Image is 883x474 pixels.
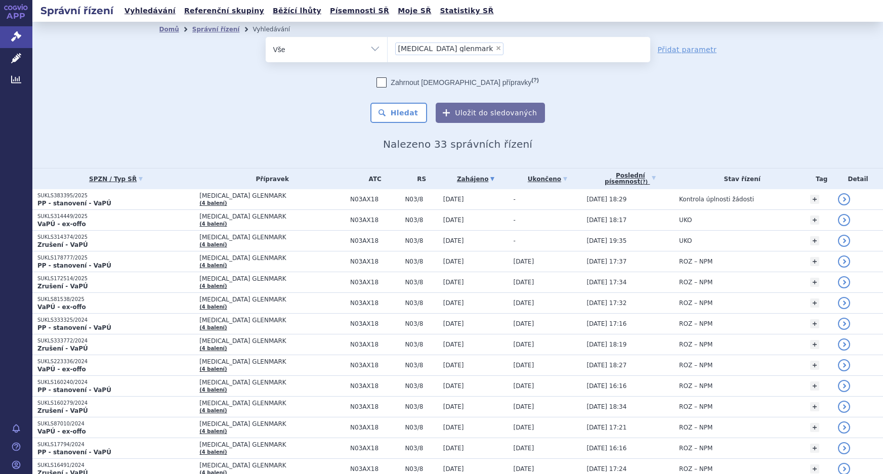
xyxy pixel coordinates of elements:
span: Kontrola úplnosti žádosti [679,196,754,203]
a: + [810,402,819,411]
span: - [514,196,516,203]
a: detail [838,193,850,205]
span: ROZ – NPM [679,320,712,327]
span: N03AX18 [350,403,400,410]
span: [MEDICAL_DATA] GLENMARK [199,317,345,324]
span: ROZ – NPM [679,362,712,369]
span: [DATE] 17:34 [586,279,626,286]
p: SUKLS333772/2024 [37,337,194,344]
span: N03/8 [405,382,438,390]
span: × [495,45,501,51]
strong: PP - stanovení - VaPÚ [37,449,111,456]
span: [DATE] [443,237,464,244]
a: detail [838,421,850,434]
strong: VaPÚ - ex-offo [37,221,86,228]
a: Běžící lhůty [270,4,324,18]
a: + [810,464,819,473]
p: SUKLS223336/2024 [37,358,194,365]
span: [MEDICAL_DATA] GLENMARK [199,358,345,365]
a: Ukončeno [514,172,582,186]
span: [DATE] 18:34 [586,403,626,410]
span: N03AX18 [350,424,400,431]
a: (4 balení) [199,346,227,351]
th: ATC [345,168,400,189]
span: [MEDICAL_DATA] GLENMARK [199,400,345,407]
span: [MEDICAL_DATA] GLENMARK [199,462,345,469]
span: N03/8 [405,237,438,244]
a: (4 balení) [199,242,227,247]
span: [DATE] 17:16 [586,320,626,327]
a: (4 balení) [199,221,227,227]
span: N03AX18 [350,465,400,472]
a: Referenční skupiny [181,4,267,18]
p: SUKLS16491/2024 [37,462,194,469]
span: [MEDICAL_DATA] GLENMARK [199,296,345,303]
a: Písemnosti SŘ [327,4,392,18]
a: (4 balení) [199,428,227,434]
span: [DATE] [514,341,534,348]
a: detail [838,401,850,413]
a: Statistiky SŘ [437,4,496,18]
p: SUKLS17794/2024 [37,441,194,448]
a: + [810,381,819,391]
span: [DATE] [514,424,534,431]
span: [DATE] [443,403,464,410]
span: UKO [679,237,692,244]
span: N03AX18 [350,362,400,369]
a: + [810,195,819,204]
span: ROZ – NPM [679,465,712,472]
span: N03AX18 [350,279,400,286]
a: detail [838,338,850,351]
a: SPZN / Typ SŘ [37,172,194,186]
span: N03AX18 [350,237,400,244]
abbr: (?) [640,179,648,185]
span: [DATE] [443,299,464,307]
span: N03AX18 [350,217,400,224]
span: ROZ – NPM [679,258,712,265]
p: SUKLS178777/2025 [37,254,194,262]
strong: Zrušení - VaPÚ [37,345,88,352]
span: [DATE] [443,320,464,327]
span: N03/8 [405,320,438,327]
a: + [810,278,819,287]
a: + [810,319,819,328]
a: (4 balení) [199,283,227,289]
span: [MEDICAL_DATA] GLENMARK [199,420,345,427]
span: [DATE] [443,445,464,452]
span: N03/8 [405,465,438,472]
span: N03AX18 [350,258,400,265]
span: [DATE] [443,258,464,265]
span: N03AX18 [350,445,400,452]
a: Poslednípísemnost(?) [586,168,674,189]
span: [DATE] 17:37 [586,258,626,265]
strong: VaPÚ - ex-offo [37,428,86,435]
span: N03AX18 [350,196,400,203]
strong: Zrušení - VaPÚ [37,283,88,290]
strong: PP - stanovení - VaPÚ [37,386,111,394]
span: - [514,217,516,224]
a: detail [838,214,850,226]
span: UKO [679,217,692,224]
span: ROZ – NPM [679,445,712,452]
strong: Zrušení - VaPÚ [37,407,88,414]
span: [DATE] [443,217,464,224]
span: [DATE] [514,299,534,307]
span: [DATE] 16:16 [586,445,626,452]
span: N03/8 [405,217,438,224]
p: SUKLS87010/2024 [37,420,194,427]
span: N03/8 [405,341,438,348]
span: N03/8 [405,279,438,286]
span: [DATE] [514,382,534,390]
strong: PP - stanovení - VaPÚ [37,262,111,269]
span: N03AX18 [350,299,400,307]
strong: PP - stanovení - VaPÚ [37,324,111,331]
a: (4 balení) [199,304,227,310]
span: N03/8 [405,424,438,431]
p: SUKLS333325/2024 [37,317,194,324]
span: [MEDICAL_DATA] GLENMARK [199,234,345,241]
span: [DATE] 18:27 [586,362,626,369]
span: [DATE] [514,445,534,452]
a: Správní řízení [192,26,240,33]
span: [DATE] [514,403,534,410]
a: detail [838,442,850,454]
